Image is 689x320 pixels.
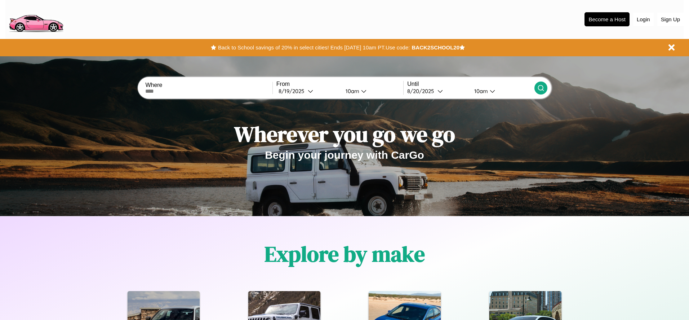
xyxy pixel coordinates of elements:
label: From [276,81,403,87]
button: 10am [468,87,534,95]
div: 10am [342,88,361,95]
button: Become a Host [584,12,630,26]
div: 8 / 19 / 2025 [279,88,308,95]
button: 8/19/2025 [276,87,340,95]
label: Where [145,82,272,88]
img: logo [5,4,66,34]
button: 10am [340,87,403,95]
button: Back to School savings of 20% in select cities! Ends [DATE] 10am PT.Use code: [216,43,412,53]
div: 8 / 20 / 2025 [407,88,437,95]
div: 10am [471,88,490,95]
button: Sign Up [657,13,684,26]
h1: Explore by make [265,239,425,269]
b: BACK2SCHOOL20 [412,44,459,51]
label: Until [407,81,534,87]
button: Login [633,13,654,26]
